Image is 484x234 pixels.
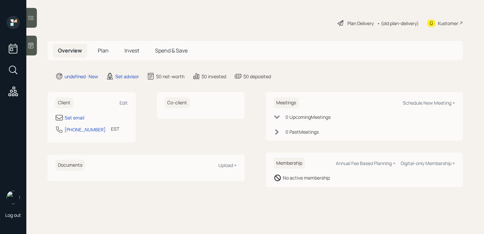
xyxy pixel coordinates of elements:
h6: Documents [55,160,85,171]
h6: Membership [274,158,305,169]
h6: Client [55,97,73,108]
div: undefined · New [65,73,98,80]
div: EST [111,125,119,132]
div: 0 Upcoming Meeting s [285,114,331,120]
div: Digital-only Membership + [401,160,455,166]
div: Set advisor [115,73,139,80]
div: • (old plan-delivery) [377,20,419,27]
span: Spend & Save [155,47,188,54]
h6: Meetings [274,97,299,108]
span: Invest [124,47,139,54]
div: Schedule New Meeting + [403,100,455,106]
div: No active membership [283,174,330,181]
div: Annual Fee Based Planning + [336,160,395,166]
div: 0 Past Meeting s [285,128,319,135]
div: [PHONE_NUMBER] [65,126,106,133]
img: retirable_logo.png [7,191,20,204]
div: $0 deposited [243,73,271,80]
div: Plan Delivery [347,20,374,27]
div: Edit [120,100,128,106]
div: Set email [65,114,84,121]
div: $0 invested [202,73,226,80]
div: Kustomer [438,20,458,27]
span: Overview [58,47,82,54]
div: Log out [5,212,21,218]
span: Plan [98,47,109,54]
h6: Co-client [165,97,190,108]
div: $0 net-worth [156,73,184,80]
div: Upload + [218,162,237,168]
